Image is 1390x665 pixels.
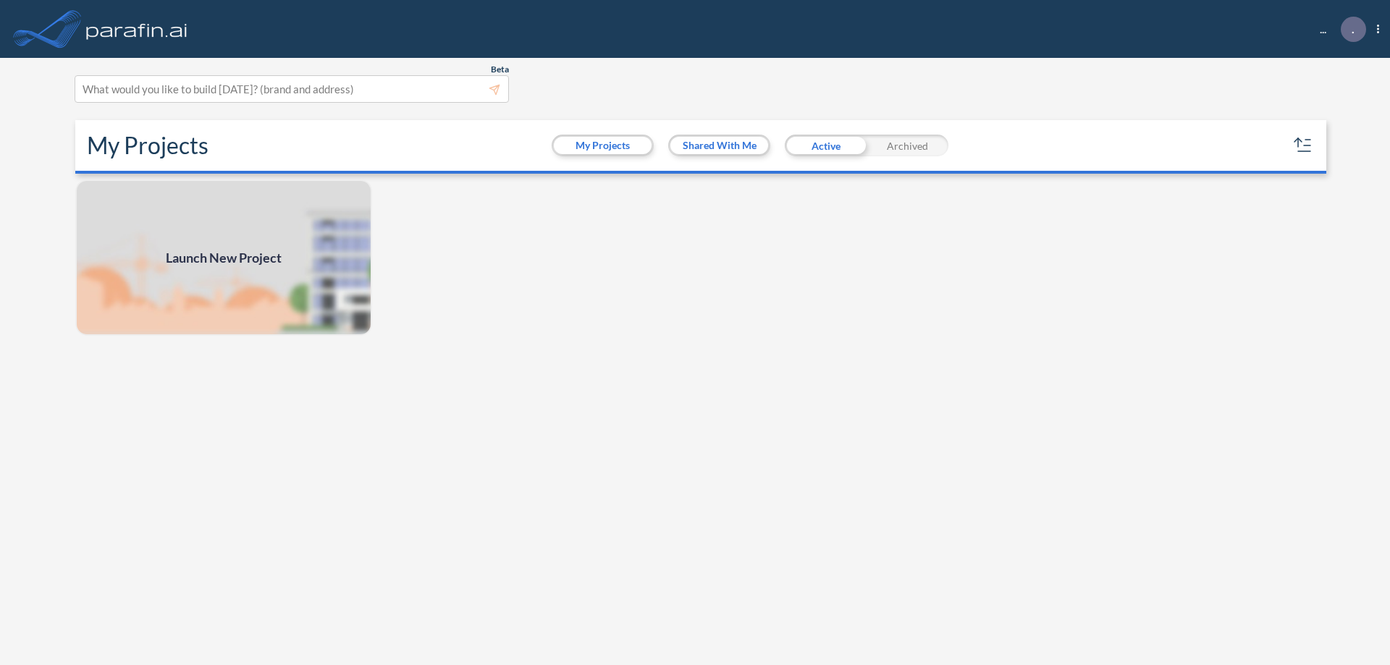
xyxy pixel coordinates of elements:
[670,137,768,154] button: Shared With Me
[87,132,208,159] h2: My Projects
[83,14,190,43] img: logo
[867,135,948,156] div: Archived
[75,179,372,336] a: Launch New Project
[166,248,282,268] span: Launch New Project
[554,137,652,154] button: My Projects
[75,179,372,336] img: add
[1352,22,1355,35] p: .
[491,64,509,75] span: Beta
[1298,17,1379,42] div: ...
[1292,134,1315,157] button: sort
[785,135,867,156] div: Active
